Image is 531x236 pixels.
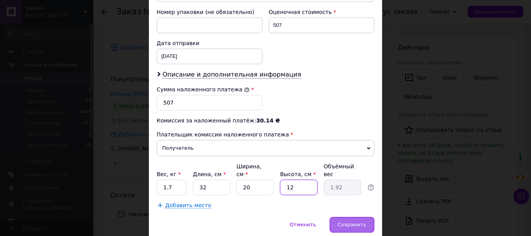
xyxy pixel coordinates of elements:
[157,171,181,177] label: Вес, кг
[157,117,374,124] div: Комиссия за наложенный платёж:
[290,222,316,227] span: Отменить
[193,171,226,177] label: Длина, см
[157,140,374,156] span: Получатель
[157,8,262,16] div: Номер упаковки (не обязательно)
[324,163,361,178] div: Объёмный вес
[280,171,316,177] label: Высота, см
[338,222,366,227] span: Сохранить
[157,131,289,138] span: Плательщик комиссии наложенного платежа
[157,86,250,93] label: Сумма наложенного платежа
[269,8,374,16] div: Оценочная стоимость
[162,71,301,79] span: Описание и дополнительная информация
[256,117,280,124] span: 30.14 ₴
[165,202,211,209] span: Добавить место
[236,163,261,177] label: Ширина, см
[157,39,262,47] div: Дата отправки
